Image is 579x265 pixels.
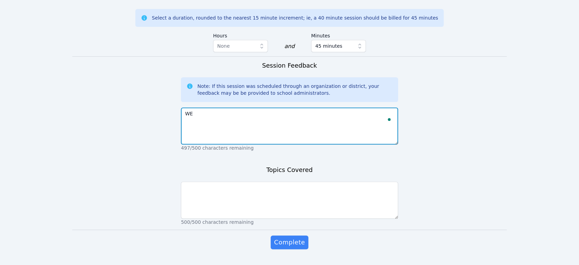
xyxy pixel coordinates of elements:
textarea: To enrich screen reader interactions, please activate Accessibility in Grammarly extension settings [181,107,398,145]
button: Complete [271,235,308,249]
span: None [217,43,230,49]
div: and [284,42,295,50]
label: Minutes [311,30,366,40]
h3: Topics Covered [266,165,312,175]
h3: Session Feedback [262,61,317,70]
button: 45 minutes [311,40,366,52]
span: 45 minutes [315,42,342,50]
span: Complete [274,238,305,247]
label: Hours [213,30,268,40]
button: None [213,40,268,52]
p: 497/500 characters remaining [181,145,398,151]
div: Select a duration, rounded to the nearest 15 minute increment; ie, a 40 minute session should be ... [152,14,438,21]
p: 500/500 characters remaining [181,219,398,226]
div: Note: If this session was scheduled through an organization or district, your feedback may be be ... [197,83,393,96]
